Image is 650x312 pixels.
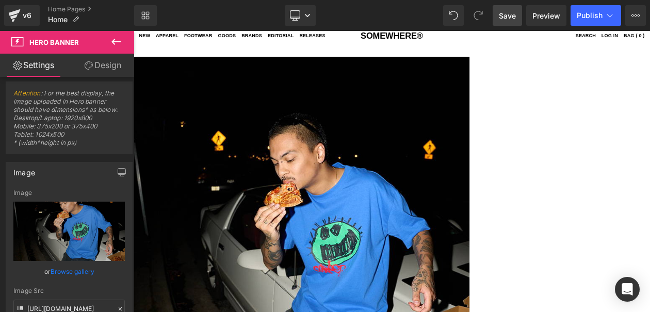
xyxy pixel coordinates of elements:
button: Redo [468,5,489,26]
a: New Library [134,5,157,26]
div: or [13,266,125,277]
span: Publish [577,11,603,20]
button: More [625,5,646,26]
a: Preview [526,5,566,26]
div: Image [13,162,35,177]
span: Hero Banner [29,38,79,46]
a: Home Pages [48,5,134,13]
div: Image Src [13,287,125,294]
button: Undo [443,5,464,26]
span: Save [499,10,516,21]
a: Browse gallery [51,262,94,281]
a: v6 [4,5,40,26]
a: Design [69,54,136,77]
span: Home [48,15,68,24]
div: Open Intercom Messenger [615,277,640,302]
span: : For the best display, the image uploaded in Hero banner should have dimensions* as below: Deskt... [13,89,125,154]
div: v6 [21,9,34,22]
span: Preview [532,10,560,21]
button: Publish [571,5,621,26]
div: Image [13,189,125,196]
a: Attention [13,89,41,97]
